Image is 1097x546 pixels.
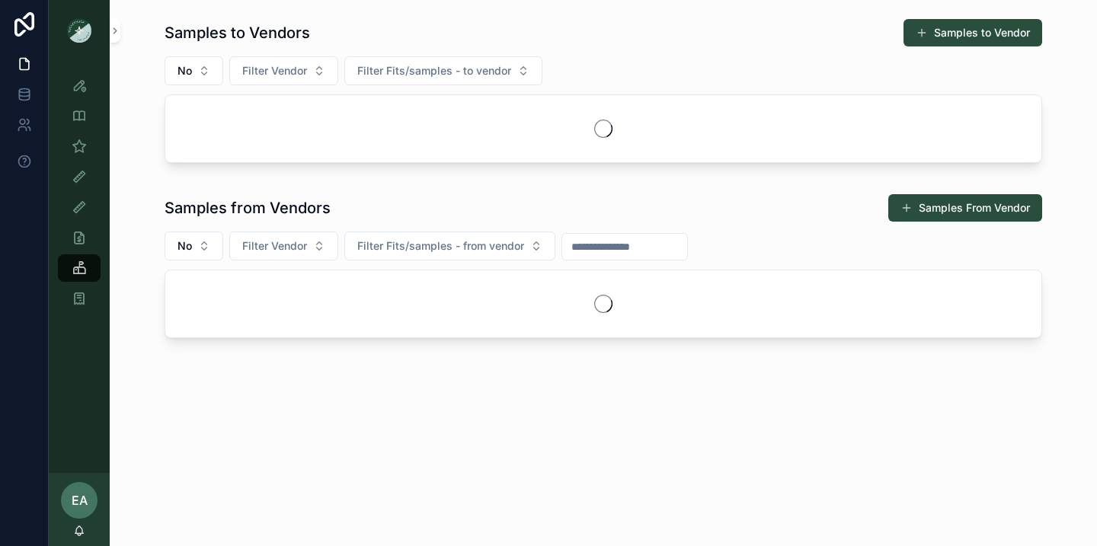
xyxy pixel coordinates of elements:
h1: Samples from Vendors [165,197,331,219]
button: Select Button [165,56,223,85]
span: No [178,63,192,78]
span: No [178,238,192,254]
span: EA [72,491,88,509]
span: Filter Vendor [242,238,307,254]
button: Select Button [344,56,542,85]
button: Select Button [229,231,338,260]
span: Filter Fits/samples - to vendor [357,63,511,78]
h1: Samples to Vendors [165,22,310,43]
span: Filter Fits/samples - from vendor [357,238,524,254]
button: Select Button [229,56,338,85]
button: Samples From Vendor [888,194,1042,222]
span: Filter Vendor [242,63,307,78]
button: Select Button [344,231,555,260]
img: App logo [67,18,91,43]
button: Select Button [165,231,223,260]
button: Samples to Vendor [904,19,1042,46]
div: scrollable content [49,61,110,332]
